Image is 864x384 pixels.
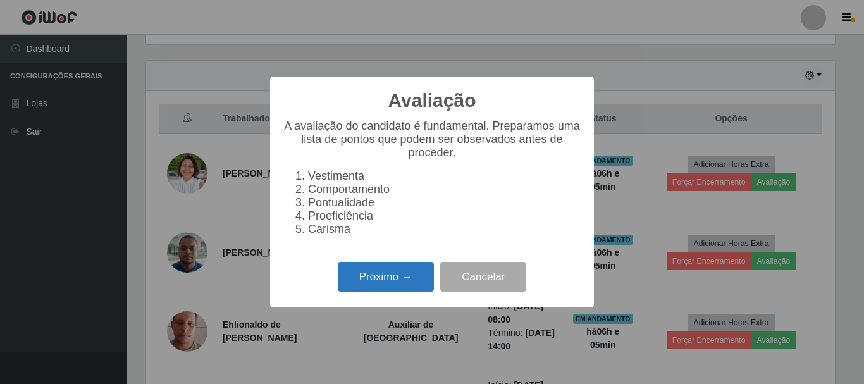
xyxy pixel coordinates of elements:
[440,262,526,292] button: Cancelar
[308,209,581,223] li: Proeficiência
[388,89,476,112] h2: Avaliação
[308,183,581,196] li: Comportamento
[283,120,581,159] p: A avaliação do candidato é fundamental. Preparamos uma lista de pontos que podem ser observados a...
[338,262,434,292] button: Próximo →
[308,170,581,183] li: Vestimenta
[308,223,581,236] li: Carisma
[308,196,581,209] li: Pontualidade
